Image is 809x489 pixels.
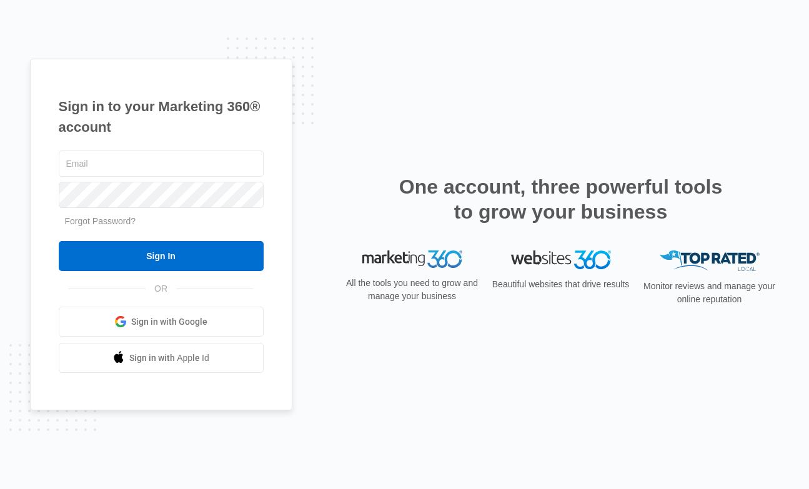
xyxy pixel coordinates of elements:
span: OR [146,282,176,295]
span: Sign in with Google [131,315,207,328]
img: Top Rated Local [660,250,760,271]
p: All the tools you need to grow and manage your business [342,277,482,303]
p: Beautiful websites that drive results [491,278,631,291]
a: Forgot Password? [65,216,136,226]
a: Sign in with Apple Id [59,343,264,373]
img: Websites 360 [511,250,611,269]
h1: Sign in to your Marketing 360® account [59,96,264,137]
p: Monitor reviews and manage your online reputation [640,280,780,306]
span: Sign in with Apple Id [129,352,209,365]
h2: One account, three powerful tools to grow your business [395,174,727,224]
input: Sign In [59,241,264,271]
img: Marketing 360 [362,250,462,268]
a: Sign in with Google [59,307,264,337]
input: Email [59,151,264,177]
